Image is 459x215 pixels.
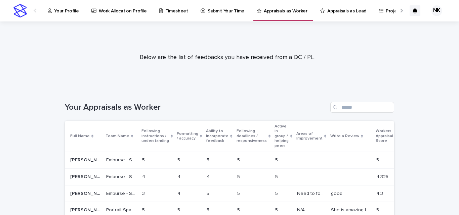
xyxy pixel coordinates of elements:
div: NK [431,5,442,16]
p: 4.3 [376,190,384,197]
p: Portrait Spa - Community Management & Social Engagement Support [106,206,138,213]
p: She is amazing team member with good attention to detail [331,206,372,213]
p: Following instructions / understanding [141,127,169,145]
h1: Your Appraisals as Worker [65,103,328,112]
p: Ability to incorporate feedback [206,127,228,145]
img: stacker-logo-s-only.png [13,4,27,17]
p: 5 [207,190,211,197]
p: Emburse - SF Optimisation [106,190,138,197]
p: - [297,156,300,163]
p: Nabeeha Khattak [70,156,102,163]
p: Write a Review [330,132,359,140]
p: Following deadlines / responsiveness [237,127,267,145]
p: 5 [376,206,380,213]
p: 5 [237,190,241,197]
p: Team Name [106,132,129,140]
p: Areas of Improvement [296,130,323,143]
p: Full Name [70,132,90,140]
p: Nabeeha Khattak [70,190,102,197]
p: 4 [177,190,182,197]
p: 4 [207,173,211,180]
p: 5 [142,206,146,213]
p: 5 [237,173,241,180]
p: 5 [275,173,279,180]
p: - [331,173,334,180]
p: 5 [237,156,241,163]
p: 5 [177,156,181,163]
p: 5 [275,156,279,163]
p: Emburse - SF Optimisation [106,173,138,180]
p: Workers Appraisal Score [376,127,393,145]
p: Nabeeha Khattak [70,206,102,213]
p: Emburse - SF Optimisation [106,156,138,163]
tr: [PERSON_NAME][PERSON_NAME] Emburse - SF OptimisationEmburse - SF Optimisation 44 44 44 55 55 -- -... [65,168,433,185]
p: - [297,173,300,180]
p: Need to focus thoroughly on the instructions [297,190,327,197]
p: 4.325 [376,173,390,180]
p: - [331,156,334,163]
p: 5 [207,156,211,163]
tr: [PERSON_NAME][PERSON_NAME] Emburse - SF OptimisationEmburse - SF Optimisation 55 55 55 55 55 -- -... [65,152,433,168]
p: 3 [142,190,146,197]
p: 5 [207,206,211,213]
p: 4 [142,173,147,180]
p: 5 [376,156,380,163]
p: 5 [275,190,279,197]
tr: [PERSON_NAME][PERSON_NAME] Emburse - SF OptimisationEmburse - SF Optimisation 33 44 55 55 55 Need... [65,185,433,202]
p: 5 [142,156,146,163]
p: Active in group / helping peers [275,123,289,150]
input: Search [330,102,394,113]
p: N/A [297,206,306,213]
p: Below are the list of feedbacks you have received from a QC / PL. [93,54,362,61]
p: Nabeeha Khattak [70,173,102,180]
p: 5 [177,206,181,213]
p: 5 [275,206,279,213]
p: good [331,190,344,197]
p: Formatting / accuracy [177,130,198,143]
p: 5 [237,206,241,213]
p: 4 [177,173,182,180]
